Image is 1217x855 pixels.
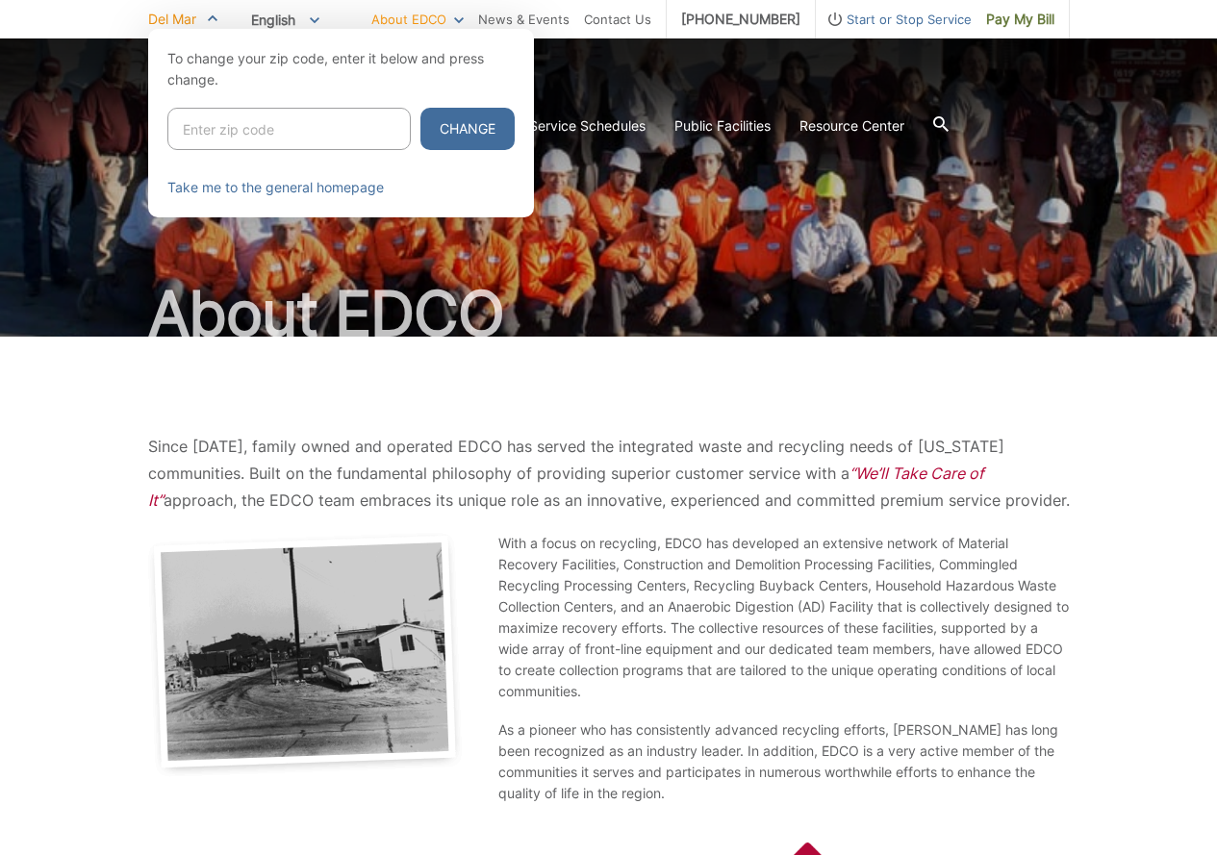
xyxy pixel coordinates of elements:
[148,11,196,27] span: Del Mar
[237,4,334,36] span: English
[986,9,1054,30] span: Pay My Bill
[167,108,411,150] input: Enter zip code
[167,177,384,198] a: Take me to the general homepage
[167,48,515,90] p: To change your zip code, enter it below and press change.
[584,9,651,30] a: Contact Us
[420,108,515,150] button: Change
[478,9,570,30] a: News & Events
[371,9,464,30] a: About EDCO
